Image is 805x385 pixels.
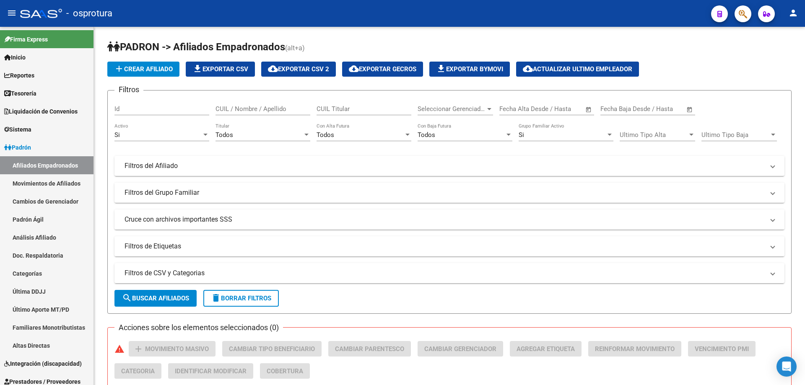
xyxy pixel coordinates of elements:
[418,341,503,357] button: Cambiar Gerenciador
[620,131,688,139] span: Ultimo Tipo Alta
[695,345,749,353] span: Vencimiento PMI
[125,188,764,197] mat-panel-title: Filtros del Grupo Familiar
[145,345,209,353] span: Movimiento Masivo
[267,367,303,375] span: Cobertura
[436,65,503,73] span: Exportar Bymovi
[114,65,173,73] span: Crear Afiliado
[125,161,764,171] mat-panel-title: Filtros del Afiliado
[418,105,486,113] span: Seleccionar Gerenciador
[499,105,533,113] input: Fecha inicio
[125,242,764,251] mat-panel-title: Filtros de Etiquetas
[4,89,36,98] span: Tesorería
[285,44,305,52] span: (alt+a)
[114,84,143,96] h3: Filtros
[168,363,253,379] button: Identificar Modificar
[114,263,784,283] mat-expansion-panel-header: Filtros de CSV y Categorias
[510,341,582,357] button: Agregar Etiqueta
[114,209,784,230] mat-expansion-panel-header: Cruce con archivos importantes SSS
[4,143,31,152] span: Padrón
[133,344,143,354] mat-icon: add
[541,105,582,113] input: Fecha fin
[125,215,764,224] mat-panel-title: Cruce con archivos importantes SSS
[186,62,255,77] button: Exportar CSV
[4,71,34,80] span: Reportes
[328,341,411,357] button: Cambiar Parentesco
[776,357,797,377] div: Open Intercom Messenger
[642,105,683,113] input: Fecha fin
[192,65,248,73] span: Exportar CSV
[107,41,285,53] span: PADRON -> Afiliados Empadronados
[114,183,784,203] mat-expansion-panel-header: Filtros del Grupo Familiar
[335,345,404,353] span: Cambiar Parentesco
[4,53,26,62] span: Inicio
[175,367,247,375] span: Identificar Modificar
[685,105,695,114] button: Open calendar
[701,131,769,139] span: Ultimo Tipo Baja
[4,359,82,368] span: Integración (discapacidad)
[600,105,634,113] input: Fecha inicio
[129,341,216,357] button: Movimiento Masivo
[584,105,594,114] button: Open calendar
[114,131,120,139] span: Si
[688,341,756,357] button: Vencimiento PMI
[4,107,78,116] span: Liquidación de Convenios
[268,65,329,73] span: Exportar CSV 2
[7,8,17,18] mat-icon: menu
[114,290,197,307] button: Buscar Afiliados
[788,8,798,18] mat-icon: person
[121,367,155,375] span: Categoria
[114,322,283,333] h3: Acciones sobre los elementos seleccionados (0)
[114,344,125,354] mat-icon: warning
[519,131,524,139] span: Si
[211,295,271,302] span: Borrar Filtros
[122,293,132,303] mat-icon: search
[4,35,48,44] span: Firma Express
[523,65,632,73] span: Actualizar ultimo Empleador
[317,131,334,139] span: Todos
[203,290,279,307] button: Borrar Filtros
[516,62,639,77] button: Actualizar ultimo Empleador
[122,295,189,302] span: Buscar Afiliados
[349,65,416,73] span: Exportar GECROS
[114,64,124,74] mat-icon: add
[349,64,359,74] mat-icon: cloud_download
[418,131,435,139] span: Todos
[229,345,315,353] span: Cambiar Tipo Beneficiario
[517,345,575,353] span: Agregar Etiqueta
[429,62,510,77] button: Exportar Bymovi
[342,62,423,77] button: Exportar GECROS
[261,62,336,77] button: Exportar CSV 2
[588,341,681,357] button: Reinformar Movimiento
[125,269,764,278] mat-panel-title: Filtros de CSV y Categorias
[107,62,179,77] button: Crear Afiliado
[222,341,322,357] button: Cambiar Tipo Beneficiario
[216,131,233,139] span: Todos
[66,4,112,23] span: - osprotura
[523,64,533,74] mat-icon: cloud_download
[211,293,221,303] mat-icon: delete
[114,363,161,379] button: Categoria
[424,345,496,353] span: Cambiar Gerenciador
[114,156,784,176] mat-expansion-panel-header: Filtros del Afiliado
[4,125,31,134] span: Sistema
[436,64,446,74] mat-icon: file_download
[268,64,278,74] mat-icon: cloud_download
[595,345,675,353] span: Reinformar Movimiento
[260,363,310,379] button: Cobertura
[192,64,203,74] mat-icon: file_download
[114,236,784,256] mat-expansion-panel-header: Filtros de Etiquetas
